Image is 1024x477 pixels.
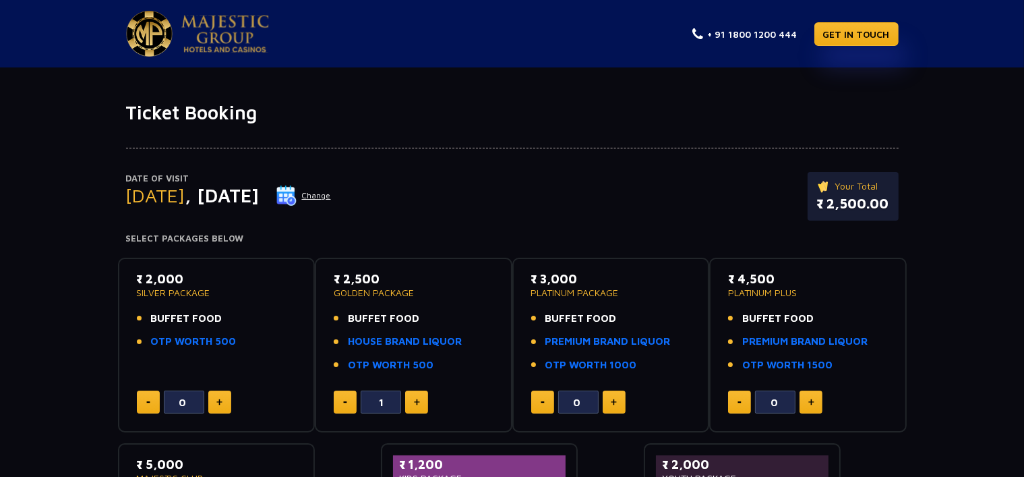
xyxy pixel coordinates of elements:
img: plus [611,399,617,405]
img: minus [541,401,545,403]
p: ₹ 3,000 [531,270,691,288]
a: OTP WORTH 1000 [545,358,637,373]
p: ₹ 1,200 [400,455,560,474]
p: ₹ 2,000 [663,455,822,474]
h4: Select Packages Below [126,233,899,244]
p: Date of Visit [126,172,332,186]
span: BUFFET FOOD [151,311,222,327]
img: plus [216,399,222,405]
a: PREMIUM BRAND LIQUOR [742,334,868,349]
p: SILVER PACKAGE [137,288,297,298]
a: OTP WORTH 500 [151,334,237,349]
p: ₹ 5,000 [137,455,297,474]
span: BUFFET FOOD [742,311,814,327]
p: PLATINUM PLUS [728,288,888,298]
span: , [DATE] [185,184,260,206]
p: GOLDEN PACKAGE [334,288,493,298]
a: GET IN TOUCH [814,22,899,46]
p: ₹ 2,000 [137,270,297,288]
span: [DATE] [126,184,185,206]
img: minus [343,401,347,403]
img: Majestic Pride [181,15,269,53]
a: + 91 1800 1200 444 [692,27,797,41]
span: BUFFET FOOD [348,311,419,327]
img: ticket [817,179,831,194]
img: minus [737,401,742,403]
a: HOUSE BRAND LIQUOR [348,334,462,349]
p: ₹ 4,500 [728,270,888,288]
span: BUFFET FOOD [545,311,617,327]
p: ₹ 2,500 [334,270,493,288]
img: plus [808,399,814,405]
a: OTP WORTH 500 [348,358,433,373]
img: Majestic Pride [126,11,173,57]
img: plus [414,399,420,405]
p: ₹ 2,500.00 [817,194,889,214]
img: minus [146,401,150,403]
a: PREMIUM BRAND LIQUOR [545,334,671,349]
button: Change [276,185,332,206]
h1: Ticket Booking [126,101,899,124]
a: OTP WORTH 1500 [742,358,833,373]
p: PLATINUM PACKAGE [531,288,691,298]
p: Your Total [817,179,889,194]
